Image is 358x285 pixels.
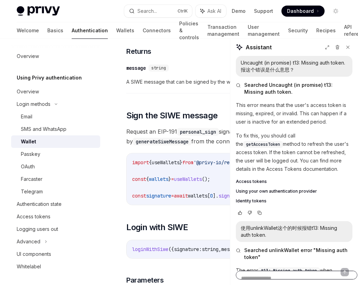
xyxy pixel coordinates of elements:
[196,5,226,17] button: Ask AI
[11,110,100,123] a: Email
[152,159,180,166] span: useWallets
[202,246,218,252] span: string
[126,275,164,285] span: Parameters
[47,22,63,39] a: Basics
[21,125,66,133] div: SMS and WhatsApp
[241,59,348,73] div: Uncaught (in promise) t13: Missing auth token. 报这个错误是什么意思？
[126,110,217,121] span: Sign the SIWE message
[261,268,317,274] span: t13: Missing auth token
[126,65,146,72] div: message
[288,22,308,39] a: Security
[132,159,149,166] span: import
[17,74,82,82] h5: Using Privy authentication
[236,179,352,184] a: Access tokens
[188,193,207,199] span: wallets
[17,6,60,16] img: light logo
[21,187,43,196] div: Telegram
[17,250,51,258] div: UI components
[246,43,272,51] span: Assistant
[11,260,100,273] a: Whitelabel
[11,85,100,98] a: Overview
[218,246,221,252] span: ,
[17,200,62,208] div: Authentication state
[236,198,352,204] a: Identity tokens
[221,246,244,252] span: message:
[132,246,168,252] span: loginWithSiwe
[11,123,100,135] a: SMS and WhatsApp
[11,198,100,210] a: Authentication state
[236,188,352,194] a: Using your own authentication provider
[151,65,166,71] span: string
[248,22,280,39] a: User management
[17,52,39,60] div: Overview
[126,222,188,233] span: Login with SIWE
[241,225,348,238] div: 使用unlinkWallet这个的时候报错t13: Missing auth token.
[17,237,40,246] div: Advanced
[207,8,221,15] span: Ask AI
[11,50,100,62] a: Overview
[202,176,210,182] span: ();
[236,188,317,194] span: Using your own authentication provider
[244,82,352,95] span: Searched Uncaught (in promise) t13: Missing auth token.
[11,185,100,198] a: Telegram
[11,248,100,260] a: UI components
[133,138,191,145] code: generateSiweMessage
[330,6,341,17] button: Toggle dark mode
[11,210,100,223] a: Access tokens
[218,193,230,199] span: sign
[143,22,171,39] a: Connectors
[126,47,151,56] span: Returns
[146,176,149,182] span: {
[21,137,36,146] div: Wallet
[132,176,146,182] span: const
[182,159,193,166] span: from
[254,8,273,15] a: Support
[149,159,152,166] span: {
[17,87,39,96] div: Overview
[17,22,39,39] a: Welcome
[177,8,188,14] span: Ctrl K
[72,22,108,39] a: Authentication
[21,150,40,158] div: Passkey
[236,82,352,95] button: Searched Uncaught (in promise) t13: Missing auth token.
[17,100,50,108] div: Login methods
[149,176,168,182] span: wallets
[341,268,349,276] button: Send message
[244,247,352,261] span: Searched unlinkWallet error "Missing auth token"
[193,159,255,166] span: '@privy-io/react-auth'
[316,22,336,39] a: Recipes
[174,176,202,182] span: useWallets
[171,176,174,182] span: =
[126,78,345,86] span: A SIWE message that can be signed by the wallet.
[174,246,202,252] span: signature:
[116,22,134,39] a: Wallets
[11,148,100,160] a: Passkey
[207,193,210,199] span: [
[210,193,213,199] span: 0
[177,128,219,136] code: personal_sign
[168,246,174,252] span: ({
[21,162,35,171] div: OAuth
[281,6,325,17] a: Dashboard
[21,175,42,183] div: Farcaster
[236,132,352,173] p: To fix this, you should call the method to refresh the user's access token. If the token cannot b...
[207,22,239,39] a: Transaction management
[126,127,345,146] span: Request an EIP-191 signature for the returned by from the connected wallet.
[11,173,100,185] a: Farcaster
[11,160,100,173] a: OAuth
[132,193,146,199] span: const
[137,7,157,15] div: Search...
[17,212,50,221] div: Access tokens
[17,225,58,233] div: Logging users out
[180,159,182,166] span: }
[11,135,100,148] a: Wallet
[236,179,267,184] span: Access tokens
[174,193,188,199] span: await
[246,142,280,147] span: getAccessToken
[124,5,192,17] button: Search...CtrlK
[179,22,199,39] a: Policies & controls
[287,8,314,15] span: Dashboard
[236,101,352,126] p: This error means that the user's access token is missing, expired, or invalid. This can happen if...
[236,198,266,204] span: Identity tokens
[17,262,41,271] div: Whitelabel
